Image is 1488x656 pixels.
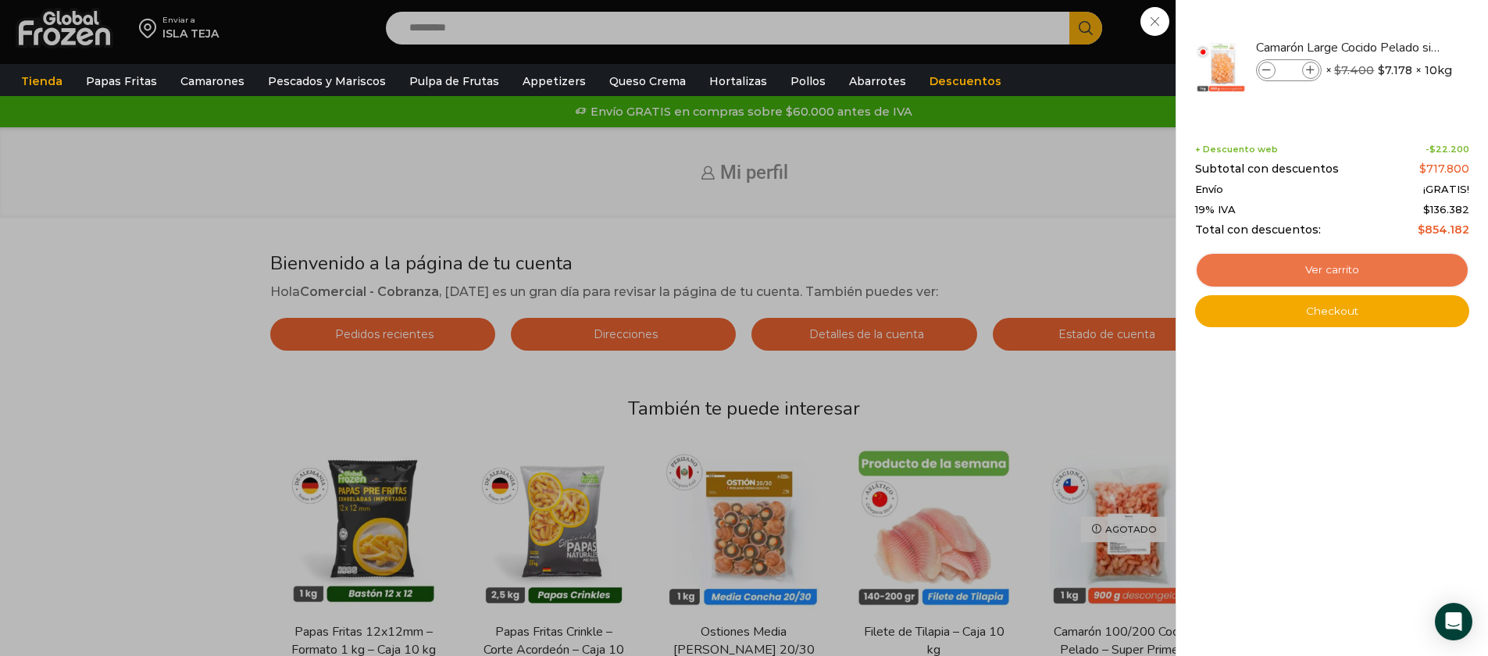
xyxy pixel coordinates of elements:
span: + Descuento web [1195,144,1278,155]
a: Camarones [173,66,252,96]
span: $ [1423,203,1430,216]
span: $ [1378,62,1385,78]
span: ¡GRATIS! [1423,184,1469,196]
a: Papas Fritas [78,66,165,96]
span: $ [1429,144,1436,155]
div: Open Intercom Messenger [1435,603,1472,640]
bdi: 7.178 [1378,62,1412,78]
span: $ [1418,223,1425,237]
input: Product quantity [1277,62,1301,79]
span: Total con descuentos: [1195,223,1321,237]
span: 19% IVA [1195,204,1236,216]
a: Tienda [13,66,70,96]
a: Abarrotes [841,66,914,96]
bdi: 854.182 [1418,223,1469,237]
a: Appetizers [515,66,594,96]
span: × × 10kg [1326,59,1452,81]
a: Pulpa de Frutas [401,66,507,96]
a: Camarón Large Cocido Pelado sin Vena - Bronze - Caja 10 kg [1256,39,1442,56]
span: - [1426,144,1469,155]
span: $ [1419,162,1426,176]
span: 136.382 [1423,203,1469,216]
bdi: 7.400 [1334,63,1374,77]
a: Checkout [1195,295,1469,328]
bdi: 717.800 [1419,162,1469,176]
a: Hortalizas [701,66,775,96]
a: Pescados y Mariscos [260,66,394,96]
span: $ [1334,63,1341,77]
a: Queso Crema [601,66,694,96]
bdi: 22.200 [1429,144,1469,155]
a: Ver carrito [1195,252,1469,288]
a: Descuentos [922,66,1009,96]
span: Envío [1195,184,1223,196]
a: Pollos [783,66,833,96]
span: Subtotal con descuentos [1195,162,1339,176]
